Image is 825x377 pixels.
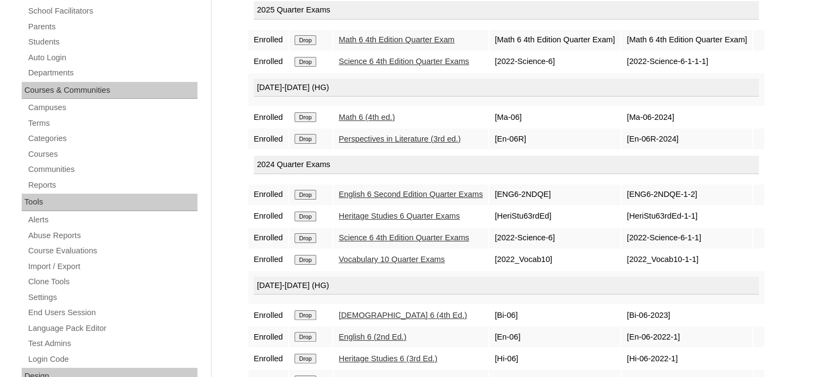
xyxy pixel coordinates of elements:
td: Enrolled [248,206,289,227]
a: Campuses [27,101,197,114]
td: [En-06R] [489,129,621,149]
a: Import / Export [27,260,197,273]
td: [En-06] [489,327,621,347]
input: Drop [295,134,316,144]
a: Test Admins [27,337,197,350]
a: Parents [27,20,197,34]
td: Enrolled [248,184,289,205]
a: Reports [27,178,197,192]
td: Enrolled [248,228,289,248]
a: Login Code [27,353,197,366]
a: Departments [27,66,197,80]
td: [ENG6-2NDQE-1-2] [622,184,753,205]
a: School Facilitators [27,4,197,18]
td: [2022-Science-6] [489,228,621,248]
a: Heritage Studies 6 Quarter Exams [339,212,460,220]
td: [Hi-06-2022-1] [622,348,753,369]
td: [Math 6 4th Edition Quarter Exam] [489,30,621,50]
td: Enrolled [248,52,289,72]
input: Drop [295,233,316,243]
div: Tools [22,194,197,211]
a: Clone Tools [27,275,197,289]
td: [Bi-06-2023] [622,305,753,325]
a: English 6 Second Edition Quarter Exams [339,190,483,199]
a: Science 6 4th Edition Quarter Exams [339,57,469,66]
a: [DEMOGRAPHIC_DATA] 6 (4th Ed.) [339,311,467,320]
a: Language Pack Editor [27,322,197,335]
a: Vocabulary 10 Quarter Exams [339,255,445,264]
td: Enrolled [248,348,289,369]
td: [En-06R-2024] [622,129,753,149]
a: Math 6 4th Edition Quarter Exam [339,35,455,44]
td: Enrolled [248,250,289,270]
td: [2022-Science-6-1-1] [622,228,753,248]
input: Drop [295,190,316,200]
div: [DATE]-[DATE] (HG) [254,79,759,97]
a: Settings [27,291,197,304]
td: [2022-Science-6] [489,52,621,72]
a: Terms [27,117,197,130]
a: Heritage Studies 6 (3rd Ed.) [339,354,438,363]
td: [Math 6 4th Edition Quarter Exam] [622,30,753,50]
a: Students [27,35,197,49]
td: [En-06-2022-1] [622,327,753,347]
td: Enrolled [248,305,289,325]
a: Course Evaluations [27,244,197,258]
td: [Hi-06] [489,348,621,369]
input: Drop [295,35,316,45]
a: Perspectives in Literature (3rd ed.) [339,135,461,143]
input: Drop [295,354,316,363]
td: Enrolled [248,129,289,149]
div: [DATE]-[DATE] (HG) [254,277,759,295]
td: [HeriStu63rdEd-1-1] [622,206,753,227]
div: Courses & Communities [22,82,197,99]
a: End Users Session [27,306,197,320]
a: Auto Login [27,51,197,65]
div: 2025 Quarter Exams [254,1,759,20]
input: Drop [295,332,316,342]
td: Enrolled [248,30,289,50]
a: English 6 (2nd Ed.) [339,333,407,341]
input: Drop [295,112,316,122]
td: Enrolled [248,327,289,347]
td: [ENG6-2NDQE] [489,184,621,205]
a: Alerts [27,213,197,227]
td: Enrolled [248,107,289,127]
input: Drop [295,255,316,265]
input: Drop [295,310,316,320]
td: [HeriStu63rdEd] [489,206,621,227]
a: Courses [27,148,197,161]
input: Drop [295,212,316,221]
div: 2024 Quarter Exams [254,156,759,174]
td: [2022-Science-6-1-1-1] [622,52,753,72]
td: [Ma-06-2024] [622,107,753,127]
a: Abuse Reports [27,229,197,242]
td: [2022_Vocab10] [489,250,621,270]
input: Drop [295,57,316,67]
td: [Bi-06] [489,305,621,325]
a: Communities [27,163,197,176]
a: Math 6 (4th ed.) [339,113,395,122]
a: Categories [27,132,197,145]
td: [2022_Vocab10-1-1] [622,250,753,270]
td: [Ma-06] [489,107,621,127]
a: Science 6 4th Edition Quarter Exams [339,233,469,242]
